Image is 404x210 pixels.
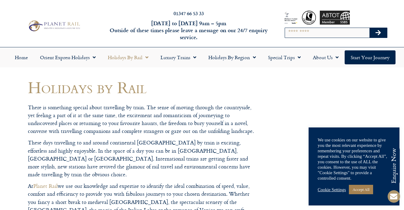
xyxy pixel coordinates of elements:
[28,139,255,178] p: These days travelling to and around continental [GEOGRAPHIC_DATA] by train is exciting, effortles...
[33,182,58,190] a: Planet Rail
[202,50,262,64] a: Holidays by Region
[318,187,346,192] a: Cookie Settings
[174,10,204,17] a: 01347 66 53 33
[3,50,401,64] nav: Menu
[26,19,81,32] img: Planet Rail Train Holidays Logo
[307,50,345,64] a: About Us
[28,103,255,135] p: There is something special about travelling by train. The sense of moving through the countryside...
[345,50,396,64] a: Start your Journey
[109,20,268,41] h6: [DATE] to [DATE] 9am – 5pm Outside of these times please leave a message on our 24/7 enquiry serv...
[369,28,387,38] button: Search
[318,137,390,181] div: We use cookies on our website to give you the most relevant experience by remembering your prefer...
[262,50,307,64] a: Special Trips
[349,185,373,194] a: Accept All
[9,50,34,64] a: Home
[102,50,154,64] a: Holidays by Rail
[154,50,202,64] a: Luxury Trains
[34,50,102,64] a: Orient Express Holidays
[28,78,255,96] h1: Holidays by Rail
